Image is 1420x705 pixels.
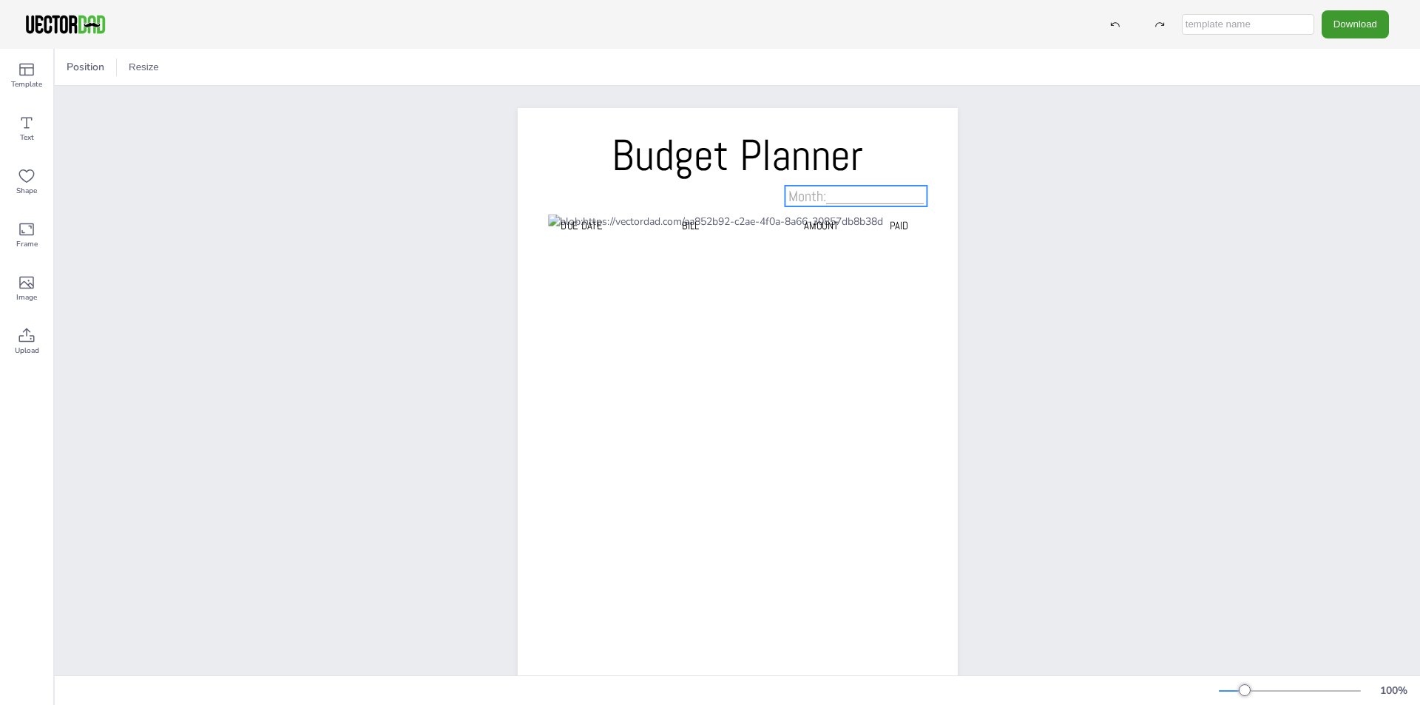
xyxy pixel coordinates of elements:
[612,127,863,183] span: Budget Planner
[788,186,924,206] span: Month:____________
[1322,10,1389,38] button: Download
[123,55,165,79] button: Resize
[803,218,838,232] span: AMOUNT
[20,132,34,144] span: Text
[16,238,38,250] span: Frame
[1376,684,1411,698] div: 100 %
[16,291,37,303] span: Image
[16,185,37,197] span: Shape
[24,13,107,36] img: VectorDad-1.png
[11,78,42,90] span: Template
[681,218,698,232] span: BILL
[15,345,39,357] span: Upload
[889,218,908,232] span: PAID
[561,218,602,232] span: Due Date
[64,60,107,74] span: Position
[1182,14,1314,35] input: template name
